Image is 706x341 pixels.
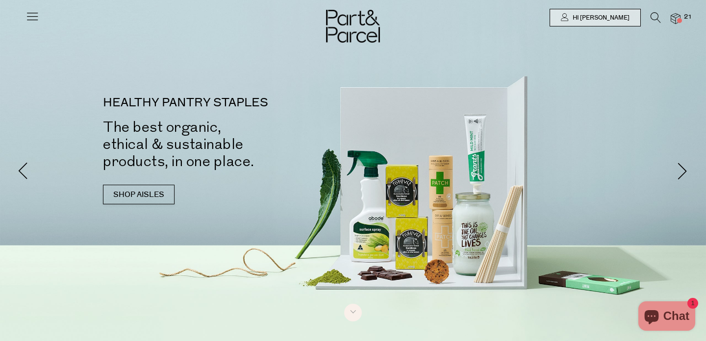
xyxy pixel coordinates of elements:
span: Hi [PERSON_NAME] [570,14,630,22]
a: 21 [671,13,681,24]
a: SHOP AISLES [103,185,175,204]
h2: The best organic, ethical & sustainable products, in one place. [103,119,368,170]
img: Part&Parcel [326,10,380,43]
a: Hi [PERSON_NAME] [550,9,641,26]
p: HEALTHY PANTRY STAPLES [103,97,368,109]
span: 21 [681,13,694,22]
inbox-online-store-chat: Shopify online store chat [635,301,698,333]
